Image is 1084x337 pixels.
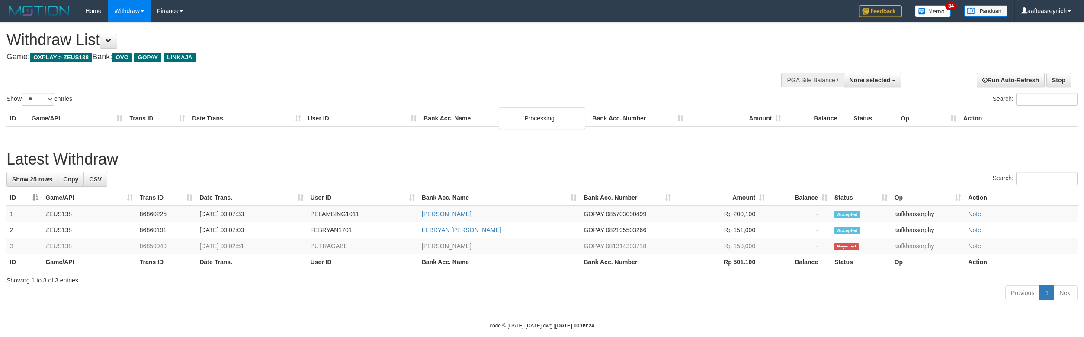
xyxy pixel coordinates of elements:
[768,190,831,206] th: Balance: activate to sort column ascending
[6,222,42,238] td: 2
[844,73,901,87] button: None selected
[136,238,196,254] td: 86859949
[850,77,891,84] span: None selected
[850,110,897,126] th: Status
[580,254,674,270] th: Bank Acc. Number
[6,238,42,254] td: 3
[606,243,646,250] span: Copy 081314393718 to clipboard
[1054,285,1078,300] a: Next
[834,211,860,218] span: Accepted
[307,238,418,254] td: PUTRAGABE
[606,211,646,217] span: Copy 085703090499 to clipboard
[831,254,891,270] th: Status
[834,227,860,234] span: Accepted
[584,211,604,217] span: GOPAY
[6,93,72,106] label: Show entries
[164,53,196,62] span: LINKAJA
[1039,285,1054,300] a: 1
[6,31,714,49] h1: Withdraw List
[126,110,189,126] th: Trans ID
[891,238,965,254] td: aafkhaosorphy
[555,323,594,329] strong: [DATE] 00:09:24
[674,206,768,222] td: Rp 200,100
[993,93,1078,106] label: Search:
[30,53,92,62] span: OXPLAY > ZEUS138
[960,110,1078,126] th: Action
[584,243,604,250] span: GOPAY
[42,238,136,254] td: ZEUS138
[418,254,580,270] th: Bank Acc. Name
[196,190,307,206] th: Date Trans.: activate to sort column ascending
[196,222,307,238] td: [DATE] 00:07:03
[589,110,687,126] th: Bank Acc. Number
[674,222,768,238] td: Rp 151,000
[831,190,891,206] th: Status: activate to sort column ascending
[89,176,102,183] span: CSV
[6,254,42,270] th: ID
[42,206,136,222] td: ZEUS138
[420,110,589,126] th: Bank Acc. Name
[606,227,646,233] span: Copy 082195503266 to clipboard
[6,190,42,206] th: ID: activate to sort column descending
[891,190,965,206] th: Op: activate to sort column ascending
[965,254,1078,270] th: Action
[22,93,54,106] select: Showentries
[490,323,594,329] small: code © [DATE]-[DATE] dwg |
[1016,172,1078,185] input: Search:
[584,227,604,233] span: GOPAY
[305,110,420,126] th: User ID
[834,243,859,250] span: Rejected
[307,206,418,222] td: PELAMBING1011
[945,2,957,10] span: 34
[785,110,850,126] th: Balance
[422,227,501,233] a: FEBRYAN [PERSON_NAME]
[674,190,768,206] th: Amount: activate to sort column ascending
[6,4,72,17] img: MOTION_logo.png
[781,73,843,87] div: PGA Site Balance /
[499,107,585,129] div: Processing...
[768,238,831,254] td: -
[964,5,1007,17] img: panduan.png
[1046,73,1071,87] a: Stop
[58,172,84,187] a: Copy
[418,190,580,206] th: Bank Acc. Name: activate to sort column ascending
[196,238,307,254] td: [DATE] 00:02:51
[134,53,161,62] span: GOPAY
[580,190,674,206] th: Bank Acc. Number: activate to sort column ascending
[42,190,136,206] th: Game/API: activate to sort column ascending
[196,254,307,270] th: Date Trans.
[977,73,1045,87] a: Run Auto-Refresh
[687,110,785,126] th: Amount
[136,206,196,222] td: 86860225
[112,53,132,62] span: OVO
[968,211,981,217] a: Note
[12,176,52,183] span: Show 25 rows
[965,190,1078,206] th: Action
[891,206,965,222] td: aafkhaosorphy
[42,254,136,270] th: Game/API
[968,243,981,250] a: Note
[189,110,305,126] th: Date Trans.
[1016,93,1078,106] input: Search:
[136,222,196,238] td: 86860191
[768,222,831,238] td: -
[6,53,714,62] h4: Game: Bank:
[307,190,418,206] th: User ID: activate to sort column ascending
[136,254,196,270] th: Trans ID
[83,172,107,187] a: CSV
[6,110,28,126] th: ID
[768,206,831,222] td: -
[63,176,78,183] span: Copy
[897,110,959,126] th: Op
[674,238,768,254] td: Rp 150,000
[891,254,965,270] th: Op
[307,222,418,238] td: FEBRYAN1701
[674,254,768,270] th: Rp 501.100
[28,110,126,126] th: Game/API
[196,206,307,222] td: [DATE] 00:07:33
[768,254,831,270] th: Balance
[859,5,902,17] img: Feedback.jpg
[6,272,1078,285] div: Showing 1 to 3 of 3 entries
[968,227,981,233] a: Note
[915,5,951,17] img: Button%20Memo.svg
